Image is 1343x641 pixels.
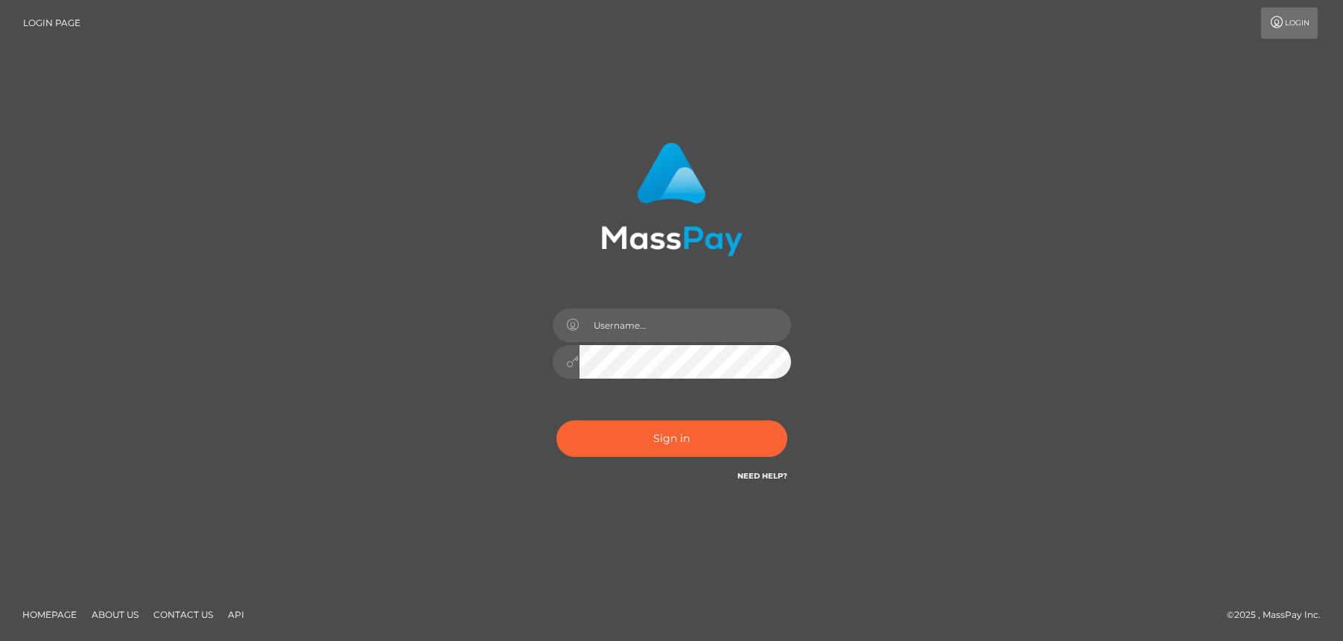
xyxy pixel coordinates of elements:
a: Login Page [23,7,80,39]
div: © 2025 , MassPay Inc. [1227,607,1332,623]
button: Sign in [556,420,787,457]
a: Need Help? [737,471,787,481]
a: About Us [86,603,145,626]
a: API [222,603,250,626]
img: MassPay Login [601,142,743,256]
a: Homepage [16,603,83,626]
input: Username... [580,309,791,342]
a: Login [1261,7,1318,39]
a: Contact Us [147,603,219,626]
